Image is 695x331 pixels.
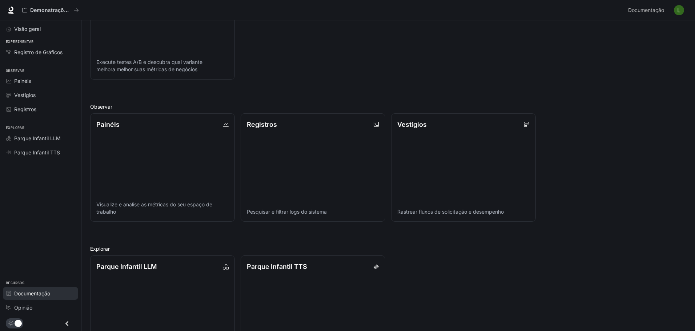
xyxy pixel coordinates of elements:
a: Opinião [3,301,78,314]
font: Explorar [6,125,24,130]
font: Registros [247,121,277,128]
a: Parque Infantil LLM [3,132,78,145]
font: Parque Infantil LLM [96,263,157,270]
font: Observar [90,104,112,110]
font: Documentação [14,290,50,296]
font: Visão geral [14,26,41,32]
font: Demonstrações de IA no mundo [30,7,111,13]
font: Painéis [96,121,120,128]
a: Visão geral [3,23,78,35]
font: Opinião [14,304,32,311]
button: Fechar gaveta [59,316,75,331]
font: Registro de Gráficos [14,49,63,55]
font: Parque Infantil TTS [14,149,60,156]
a: VestígiosRastrear fluxos de solicitação e desempenho [391,113,536,222]
font: Vestígios [397,121,427,128]
font: Execute testes A/B e descubra qual variante melhora melhor suas métricas de negócios [96,59,202,72]
button: Todos os espaços de trabalho [19,3,82,17]
font: Parque Infantil TTS [247,263,307,270]
a: Painéis [3,74,78,87]
font: Observar [6,68,24,73]
font: Rastrear fluxos de solicitação e desempenho [397,209,504,215]
a: Registro de Gráficos [3,46,78,58]
font: Explorar [90,246,110,252]
font: Vestígios [14,92,36,98]
a: Vestígios [3,89,78,101]
a: Registros [3,103,78,116]
font: Registros [14,106,36,112]
a: RegistrosPesquisar e filtrar logs do sistema [241,113,385,222]
a: Parque Infantil TTS [3,146,78,159]
button: Avatar do usuário [672,3,686,17]
font: Visualize e analise as métricas do seu espaço de trabalho [96,201,212,215]
font: Experimentar [6,39,34,44]
font: Parque Infantil LLM [14,135,61,141]
font: Painéis [14,78,31,84]
span: Alternar modo escuro [15,319,22,327]
a: PainéisVisualize e analise as métricas do seu espaço de trabalho [90,113,235,222]
font: Pesquisar e filtrar logs do sistema [247,209,327,215]
a: Documentação [625,3,669,17]
font: Documentação [628,7,664,13]
font: Recursos [6,280,24,285]
img: Avatar do usuário [674,5,684,15]
a: Documentação [3,287,78,300]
